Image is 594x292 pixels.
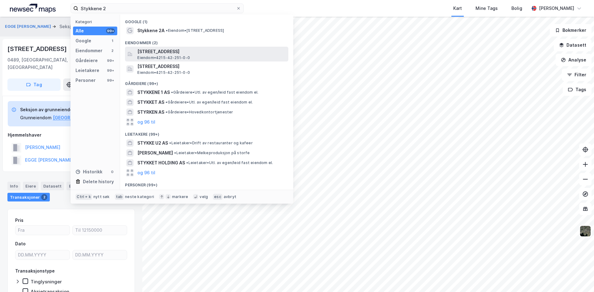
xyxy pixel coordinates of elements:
button: og 96 til [137,169,155,176]
div: Grunneiendom [20,114,52,121]
div: Tinglysninger [31,279,62,285]
div: Alle [75,27,84,35]
div: Seksjon av grunneiendom [20,106,118,113]
span: STYKKENE 1 AS [137,89,170,96]
div: Personer (99+) [120,178,293,189]
span: Eiendom • 4215-42-251-0-0 [137,70,190,75]
span: Leietaker • Drift av restauranter og kafeer [169,141,252,146]
span: STYKKET AS [137,99,164,106]
div: neste kategori [125,194,154,199]
span: • [169,141,171,145]
button: Datasett [554,39,592,51]
span: STYKKET HOLDING AS [137,159,185,167]
img: 9k= [579,225,591,237]
span: • [186,160,188,165]
div: Hjemmelshaver [8,131,135,139]
span: [STREET_ADDRESS] [137,48,286,55]
div: Historikk [75,168,102,176]
input: Fra [15,226,70,235]
div: Gårdeiere [75,57,98,64]
div: Transaksjoner [7,193,50,201]
div: Datasett [41,182,64,190]
input: DD.MM.YYYY [15,250,70,260]
div: Google [75,37,91,44]
span: STYRKEN AS [137,108,164,116]
div: 99+ [106,58,115,63]
span: [STREET_ADDRESS] [137,63,286,70]
div: Eiere [23,182,38,190]
div: Dato [15,240,26,248]
div: velg [200,194,208,199]
div: 1 [110,38,115,43]
div: Kategori [75,19,117,24]
button: EGGE [PERSON_NAME] [5,23,52,30]
span: Gårdeiere • Hovedkontortjenester [166,110,233,115]
div: Ctrl + k [75,194,92,200]
div: Leietakere (99+) [120,127,293,138]
span: • [174,150,176,155]
button: Filter [562,69,592,81]
button: Bokmerker [550,24,592,36]
div: Google (1) [120,15,293,26]
span: • [166,100,167,104]
button: Tag [7,78,61,91]
span: Gårdeiere • Utl. av egen/leid fast eiendom el. [171,90,258,95]
div: avbryt [224,194,236,199]
input: Søk på adresse, matrikkel, gårdeiere, leietakere eller personer [78,4,236,13]
span: Leietaker • Melkeproduksjon på storfe [174,150,250,155]
div: nytt søk [93,194,110,199]
div: 99+ [106,28,115,33]
div: Seksjon [59,23,76,30]
div: 2 [110,48,115,53]
span: • [171,90,173,95]
div: Personer [75,77,96,84]
div: 2 [41,194,47,200]
div: Transaksjonstype [15,267,55,275]
div: Eiendommer (2) [120,36,293,47]
iframe: Chat Widget [563,262,594,292]
div: 0489, [GEOGRAPHIC_DATA], [GEOGRAPHIC_DATA] [7,56,83,71]
div: [PERSON_NAME] [539,5,574,12]
img: logo.a4113a55bc3d86da70a041830d287a7e.svg [10,4,56,13]
button: og 96 til [137,118,155,126]
span: STYKKE U2 AS [137,139,168,147]
button: [GEOGRAPHIC_DATA], 73/489 [53,114,118,121]
div: Bolig [511,5,522,12]
div: Mine Tags [476,5,498,12]
div: 99+ [106,68,115,73]
div: Bygg [67,182,89,190]
div: Delete history [83,178,114,185]
span: Leietaker • Utl. av egen/leid fast eiendom el. [186,160,273,165]
div: [STREET_ADDRESS] [7,44,68,54]
div: 0 [110,169,115,174]
input: Til 12150000 [73,226,127,235]
div: Info [7,182,20,190]
div: esc [213,194,222,200]
div: Gårdeiere (99+) [120,76,293,87]
div: markere [172,194,188,199]
span: • [166,110,167,114]
input: DD.MM.YYYY [73,250,127,260]
span: Stykkene 2A [137,27,165,34]
div: Pris [15,217,24,224]
div: Leietakere [75,67,99,74]
div: Kart [453,5,462,12]
div: tab [115,194,124,200]
button: Tags [563,83,592,96]
span: • [166,28,168,33]
button: Analyse [556,54,592,66]
span: Eiendom • [STREET_ADDRESS] [166,28,224,33]
div: 99+ [106,78,115,83]
div: Eiendommer [75,47,102,54]
span: Gårdeiere • Utl. av egen/leid fast eiendom el. [166,100,253,105]
span: Eiendom • 4215-42-251-0-0 [137,55,190,60]
span: [PERSON_NAME] [137,149,173,157]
